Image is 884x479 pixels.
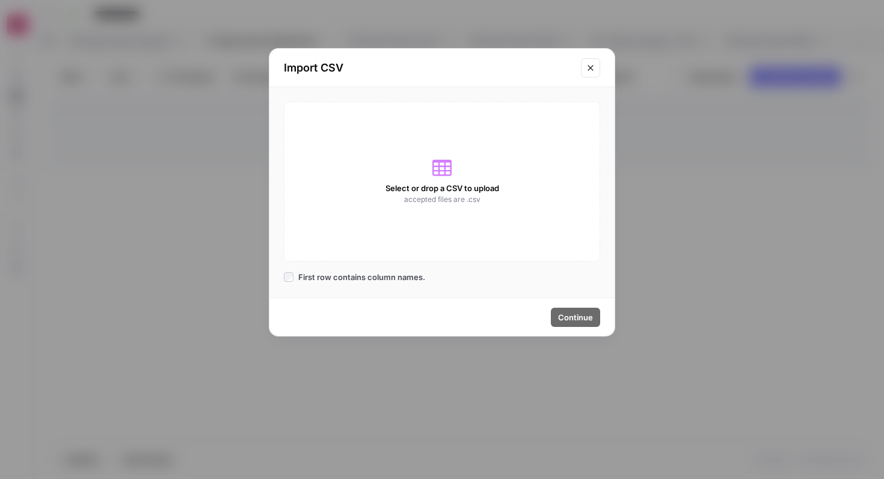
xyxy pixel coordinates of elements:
span: Select or drop a CSV to upload [385,182,499,194]
span: accepted files are .csv [404,194,480,205]
input: First row contains column names. [284,272,293,282]
h2: Import CSV [284,59,574,76]
button: Close modal [581,58,600,78]
span: First row contains column names. [298,271,425,283]
button: Continue [551,308,600,327]
span: Continue [558,311,593,323]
